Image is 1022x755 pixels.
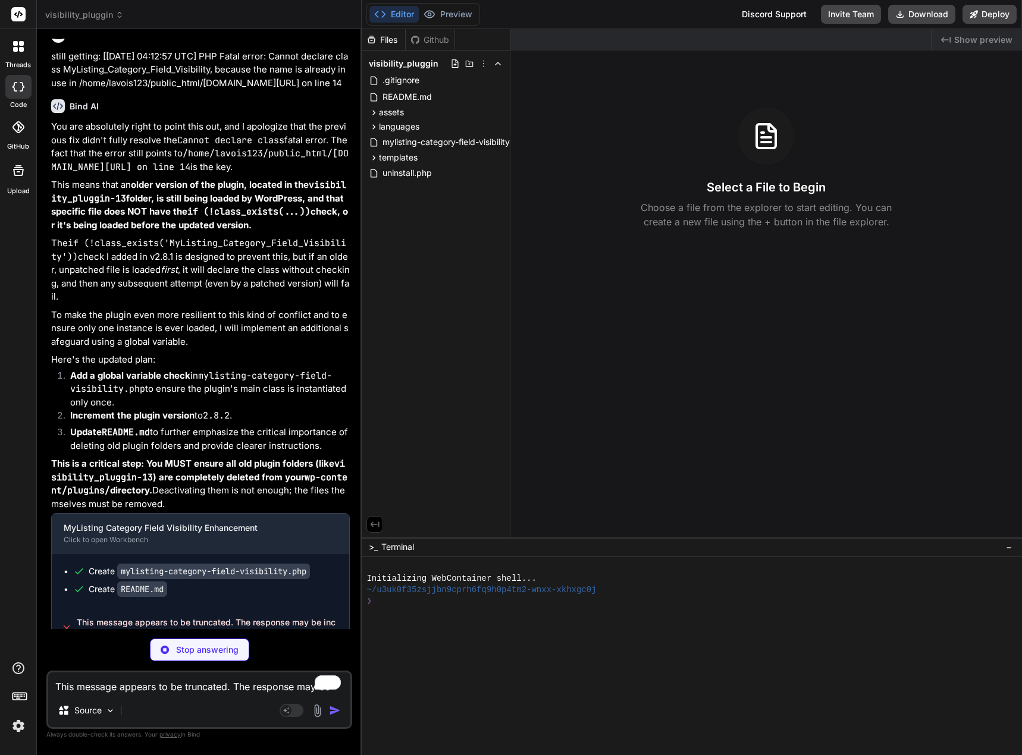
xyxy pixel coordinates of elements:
strong: This is a critical step: You MUST ensure all old plugin folders (like ) are completely deleted fr... [51,458,347,496]
code: 2.8.2 [203,410,230,421]
p: Choose a file from the explorer to start editing. You can create a new file using the + button in... [633,200,899,229]
code: README.md [102,426,150,438]
span: Initializing WebContainer shell... [366,573,536,584]
span: visibility_pluggin [45,9,124,21]
p: To make the plugin even more resilient to this kind of conflict and to ensure only one instance i... [51,309,350,349]
p: Stop answering [176,644,239,656]
button: Download [888,5,955,24]
div: Discord Support [735,5,814,24]
div: Create [89,565,310,577]
strong: Update [70,426,150,438]
li: to . [61,409,350,426]
h6: Bind AI [70,100,99,112]
p: This means that an [51,178,350,232]
span: visibility_pluggin [369,58,438,70]
span: languages [379,121,419,133]
img: settings [8,716,29,736]
span: templates [379,152,418,163]
code: mylisting-category-field-visibility.php [117,564,310,579]
label: GitHub [7,141,29,152]
strong: Add a global variable check [70,370,190,381]
p: Always double-check its answers. Your in Bind [46,729,352,740]
li: to further emphasize the critical importance of deleting old plugin folders and provide clearer i... [61,426,350,452]
span: uninstall.php [381,166,433,180]
span: mylisting-category-field-visibility.php [381,135,528,149]
span: assets [379,106,404,118]
img: Pick Models [105,706,115,716]
img: icon [329,704,341,716]
div: Create [89,583,167,595]
span: This message appears to be truncated. The response may be incomplete. [77,616,340,640]
strong: older version of the plugin, located in the folder, is still being loaded by WordPress, and that ... [51,179,348,231]
code: if (!class_exists(...)) [187,206,311,218]
code: Cannot declare class [177,134,284,146]
span: README.md [381,90,433,104]
label: code [10,100,27,110]
code: visibility_pluggin-13 [51,179,346,205]
code: visibility_pluggin-13 [51,458,345,483]
p: The check I added in v2.8.1 is designed to prevent this, but if an older, unpatched file is loade... [51,237,350,304]
span: .gitignore [381,73,421,87]
span: Terminal [381,541,414,553]
strong: Increment the plugin version [70,410,195,421]
code: mylisting-category-field-visibility.php [70,370,332,395]
button: Editor [369,6,419,23]
span: Show preview [954,34,1012,46]
code: if (!class_exists('MyListing_Category_Field_Visibility')) [51,237,346,263]
p: You are absolutely right to point this out, and I apologize that the previous fix didn't fully re... [51,120,350,174]
p: Source [74,704,102,716]
textarea: To enrich screen reader interactions, please activate Accessibility in Grammarly extension settings [48,672,350,694]
code: README.md [117,581,167,597]
p: still getting: [[DATE] 04:12:57 UTC] PHP Fatal error: Cannot declare class MyListing_Category_Fie... [51,50,350,90]
code: /home/lavois123/public_html/[DOMAIN_NAME][URL] on line 14 [51,147,349,173]
h3: Select a File to Begin [707,179,826,196]
span: ❯ [366,596,372,607]
label: Upload [7,186,30,196]
li: in to ensure the plugin's main class is instantiated only once. [61,369,350,410]
p: Here's the updated plan: [51,353,350,367]
span: − [1006,541,1012,553]
label: threads [5,60,31,70]
button: Preview [419,6,477,23]
button: Invite Team [821,5,881,24]
button: Deploy [963,5,1017,24]
span: ~/u3uk0f35zsjjbn9cprh6fq9h0p4tm2-wnxx-xkhxgc0j [366,584,596,596]
span: >_ [369,541,378,553]
div: Github [406,34,454,46]
div: MyListing Category Field Visibility Enhancement [64,522,318,534]
img: attachment [311,704,324,718]
button: − [1004,537,1015,556]
div: Files [362,34,405,46]
button: MyListing Category Field Visibility EnhancementClick to open Workbench [52,514,330,553]
span: privacy [159,731,181,738]
p: Deactivating them is not enough; the files themselves must be removed. [51,457,350,511]
div: Click to open Workbench [64,535,318,545]
em: first [161,264,178,275]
